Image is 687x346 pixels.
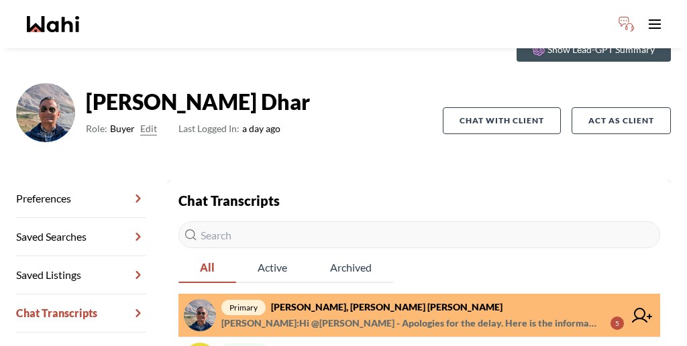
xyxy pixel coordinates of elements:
span: Role: [86,121,107,137]
span: a day ago [178,121,280,137]
span: Archived [309,253,393,282]
button: Show Lead-GPT Summary [517,38,671,62]
img: ALV-UjWfA0oEuIw8V5K7gdQoAlcAAEqKYibCpPtB-dgtj7xszzcFglOisc2ZUmYqhu-dBVfCl9gM28W84kIUOWWxD3yBoZWZ6... [16,83,75,142]
strong: [PERSON_NAME] Dhar [86,89,310,115]
p: Show Lead-GPT Summary [547,43,655,56]
img: chat avatar [184,299,216,331]
button: Edit [140,121,157,137]
span: [PERSON_NAME] : Hi @[PERSON_NAME] - Apologies for the delay. Here is the information you requeste... [221,315,600,331]
a: Chat Transcripts [16,294,146,333]
a: Saved Searches [16,218,146,256]
span: Buyer [110,121,135,137]
a: Preferences [16,180,146,218]
button: Toggle open navigation menu [641,11,668,38]
input: Search [178,221,660,248]
button: Archived [309,253,393,283]
button: Act as Client [572,107,671,134]
strong: [PERSON_NAME], [PERSON_NAME] [PERSON_NAME] [271,301,503,312]
button: Chat with client [443,107,561,134]
span: Last Logged In: [178,123,240,134]
button: All [178,253,236,283]
span: Active [236,253,309,282]
strong: Chat Transcripts [178,192,280,209]
a: Wahi homepage [27,16,79,32]
div: 5 [611,316,624,330]
span: primary [221,300,266,315]
span: All [178,253,236,282]
a: primary[PERSON_NAME], [PERSON_NAME] [PERSON_NAME][PERSON_NAME]:Hi @[PERSON_NAME] - Apologies for ... [178,294,660,337]
button: Active [236,253,309,283]
a: Saved Listings [16,256,146,294]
